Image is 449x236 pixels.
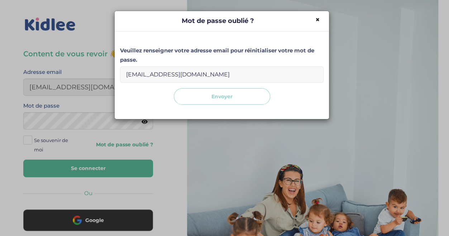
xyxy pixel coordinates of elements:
[315,16,320,23] button: Close
[120,46,324,65] label: Veuillez renseigner votre adresse email pour réinitialiser votre mot de passe.
[315,15,320,24] span: ×
[174,88,270,105] button: Envoyer
[120,66,324,83] input: Email
[120,16,324,26] h4: Mot de passe oublié ?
